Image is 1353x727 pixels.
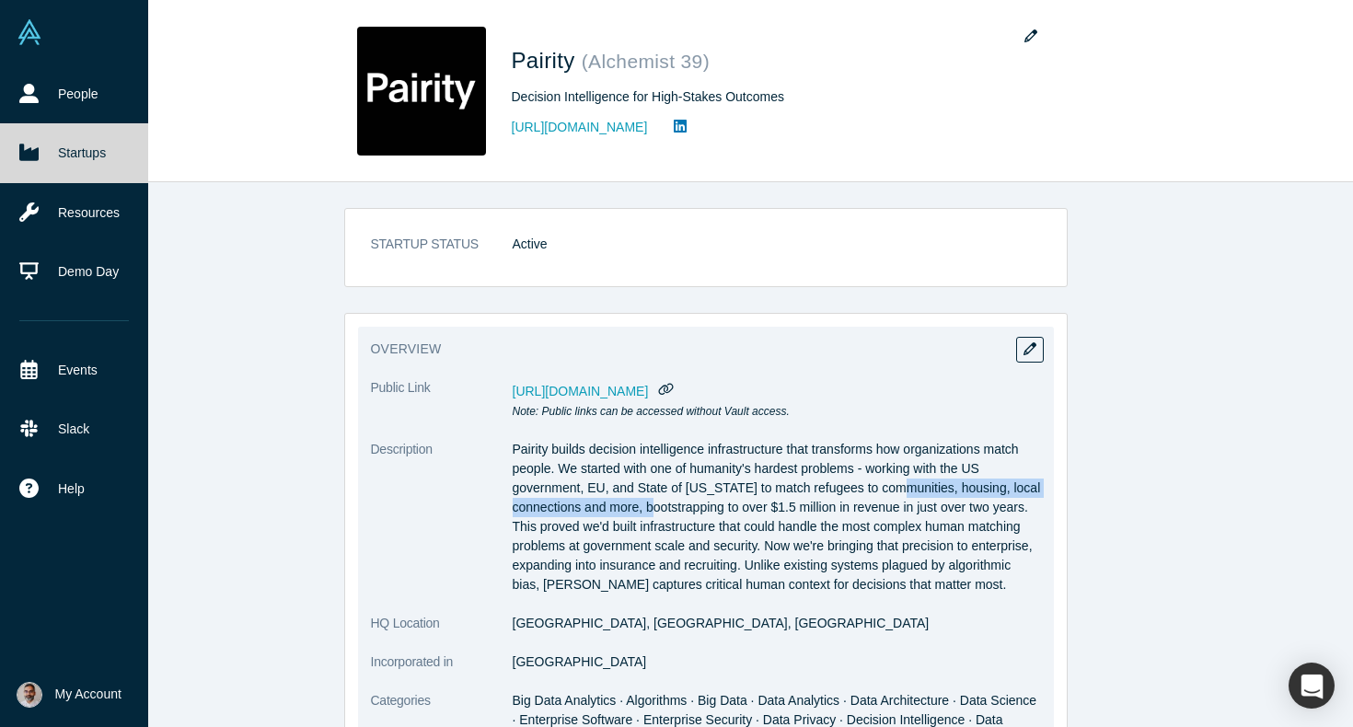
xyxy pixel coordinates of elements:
[513,384,649,398] span: [URL][DOMAIN_NAME]
[512,48,582,73] span: Pairity
[371,440,513,614] dt: Description
[58,479,85,499] span: Help
[512,87,1027,107] div: Decision Intelligence for High-Stakes Outcomes
[371,652,513,691] dt: Incorporated in
[513,440,1041,594] p: Pairity builds decision intelligence infrastructure that transforms how organizations match peopl...
[371,340,1015,359] h3: overview
[582,51,710,72] small: ( Alchemist 39 )
[513,652,1041,672] dd: [GEOGRAPHIC_DATA]
[357,27,486,156] img: Pairity's Logo
[17,682,42,708] img: Gotam Bhardwaj's Account
[371,614,513,652] dt: HQ Location
[513,235,1041,254] dd: Active
[513,614,1041,633] dd: [GEOGRAPHIC_DATA], [GEOGRAPHIC_DATA], [GEOGRAPHIC_DATA]
[55,685,121,704] span: My Account
[17,682,121,708] button: My Account
[512,118,648,137] a: [URL][DOMAIN_NAME]
[371,235,513,273] dt: STARTUP STATUS
[17,19,42,45] img: Alchemist Vault Logo
[371,378,431,398] span: Public Link
[513,405,790,418] em: Note: Public links can be accessed without Vault access.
